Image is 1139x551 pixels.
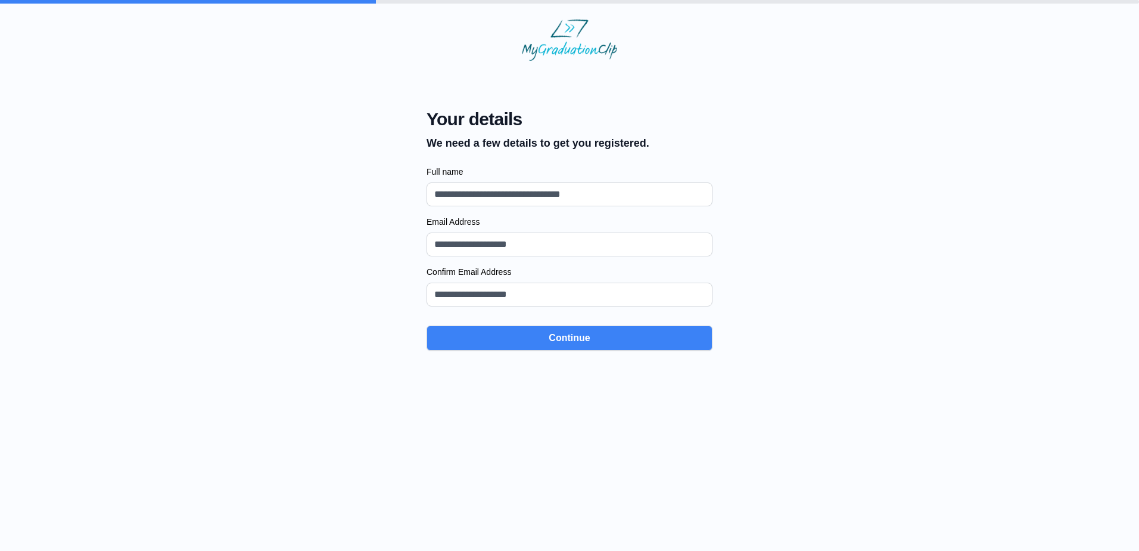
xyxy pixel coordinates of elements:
p: We need a few details to get you registered. [427,135,649,151]
span: Your details [427,109,649,130]
img: MyGraduationClip [522,19,617,61]
label: Email Address [427,216,712,228]
button: Continue [427,326,712,351]
label: Confirm Email Address [427,266,712,278]
label: Full name [427,166,712,178]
